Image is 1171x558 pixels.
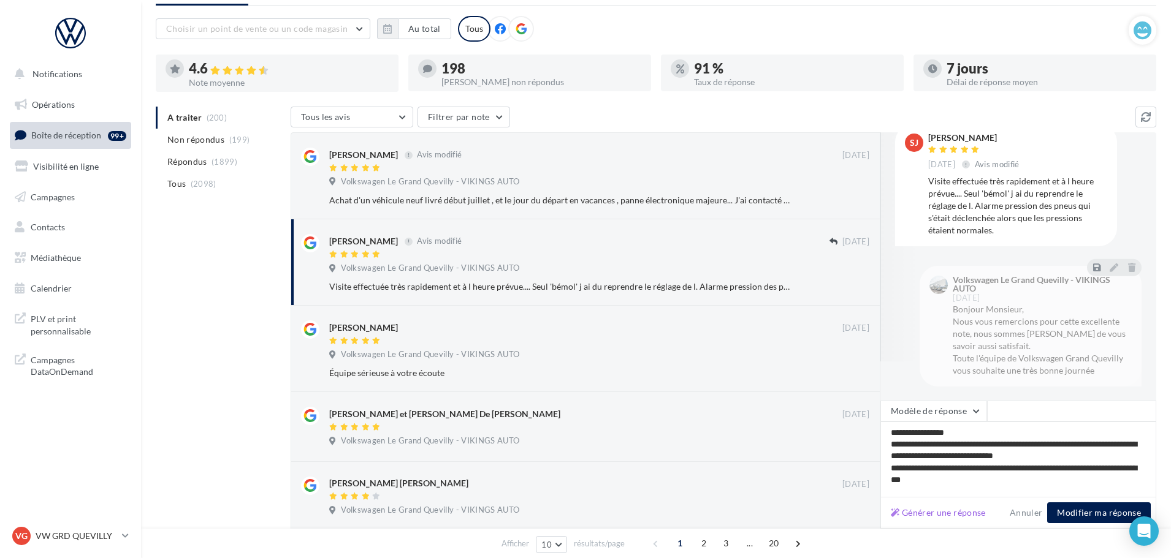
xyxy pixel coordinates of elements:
[7,61,129,87] button: Notifications
[377,18,451,39] button: Au total
[1005,505,1047,520] button: Annuler
[441,78,641,86] div: [PERSON_NAME] non répondus
[536,536,567,553] button: 10
[291,107,413,127] button: Tous les avis
[458,16,490,42] div: Tous
[329,235,398,247] div: [PERSON_NAME]
[670,533,690,553] span: 1
[910,137,918,149] span: SJ
[398,18,451,39] button: Au total
[32,99,75,110] span: Opérations
[156,18,370,39] button: Choisir un point de vente ou un code magasin
[975,159,1020,169] span: Avis modifié
[329,477,468,489] div: [PERSON_NAME] [PERSON_NAME]
[7,276,134,301] a: Calendrier
[31,352,126,378] span: Campagnes DataOnDemand
[842,236,869,247] span: [DATE]
[329,322,398,334] div: [PERSON_NAME]
[716,533,736,553] span: 3
[441,62,641,75] div: 198
[341,176,519,187] span: Volkswagen Le Grand Quevilly - VIKINGS AUTO
[329,149,398,161] div: [PERSON_NAME]
[31,191,75,202] span: Campagnes
[189,62,389,76] div: 4.6
[694,62,894,75] div: 91 %
[417,236,462,246] span: Avis modifié
[417,150,462,160] span: Avis modifié
[7,214,134,240] a: Contacts
[928,134,1022,142] div: [PERSON_NAME]
[229,135,250,145] span: (199)
[341,349,519,360] span: Volkswagen Le Grand Quevilly - VIKINGS AUTO
[341,435,519,447] span: Volkswagen Le Grand Quevilly - VIKINGS AUTO
[7,347,134,383] a: Campagnes DataOnDemand
[33,161,99,172] span: Visibilité en ligne
[7,184,134,210] a: Campagnes
[886,505,991,520] button: Générer une réponse
[842,150,869,161] span: [DATE]
[167,178,186,190] span: Tous
[31,252,81,263] span: Médiathèque
[329,194,790,206] div: Achat d'un véhicule neuf livré début juillet , et le jour du départ en vacances , panne électroni...
[842,323,869,334] span: [DATE]
[31,222,65,232] span: Contacts
[167,134,224,146] span: Non répondus
[166,23,348,34] span: Choisir un point de vente ou un code magasin
[329,408,560,420] div: [PERSON_NAME] et [PERSON_NAME] De [PERSON_NAME]
[108,131,126,141] div: 99+
[31,311,126,337] span: PLV et print personnalisable
[329,367,790,379] div: Équipe sérieuse à votre écoute
[7,92,134,118] a: Opérations
[928,159,955,170] span: [DATE]
[574,538,625,549] span: résultats/page
[32,69,82,79] span: Notifications
[953,294,980,302] span: [DATE]
[36,530,117,542] p: VW GRD QUEVILLY
[418,107,510,127] button: Filtrer par note
[167,156,207,168] span: Répondus
[7,154,134,179] a: Visibilité en ligne
[541,540,552,549] span: 10
[301,111,351,122] span: Tous les avis
[740,533,760,553] span: ...
[880,401,987,421] button: Modèle de réponse
[947,78,1146,86] div: Délai de réponse moyen
[7,122,134,148] a: Boîte de réception99+
[953,276,1129,293] div: Volkswagen Le Grand Quevilly - VIKINGS AUTO
[10,524,131,548] a: VG VW GRD QUEVILLY
[764,533,784,553] span: 20
[15,530,28,542] span: VG
[341,505,519,516] span: Volkswagen Le Grand Quevilly - VIKINGS AUTO
[7,245,134,271] a: Médiathèque
[31,283,72,293] span: Calendrier
[341,263,519,274] span: Volkswagen Le Grand Quevilly - VIKINGS AUTO
[842,409,869,420] span: [DATE]
[842,479,869,490] span: [DATE]
[953,303,1132,377] div: Bonjour Monsieur, Nous vous remercions pour cette excellente note, nous sommes [PERSON_NAME] de v...
[189,78,389,87] div: Note moyenne
[191,179,216,189] span: (2098)
[947,62,1146,75] div: 7 jours
[928,175,1107,236] div: Visite effectuée très rapidement et à l heure prévue.... Seul 'bémol' j ai du reprendre le réglag...
[502,538,529,549] span: Afficher
[212,157,237,167] span: (1899)
[694,533,714,553] span: 2
[31,130,101,140] span: Boîte de réception
[1047,502,1151,523] button: Modifier ma réponse
[694,78,894,86] div: Taux de réponse
[7,306,134,342] a: PLV et print personnalisable
[1129,516,1159,546] div: Open Intercom Messenger
[329,281,790,293] div: Visite effectuée très rapidement et à l heure prévue.... Seul 'bémol' j ai du reprendre le réglag...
